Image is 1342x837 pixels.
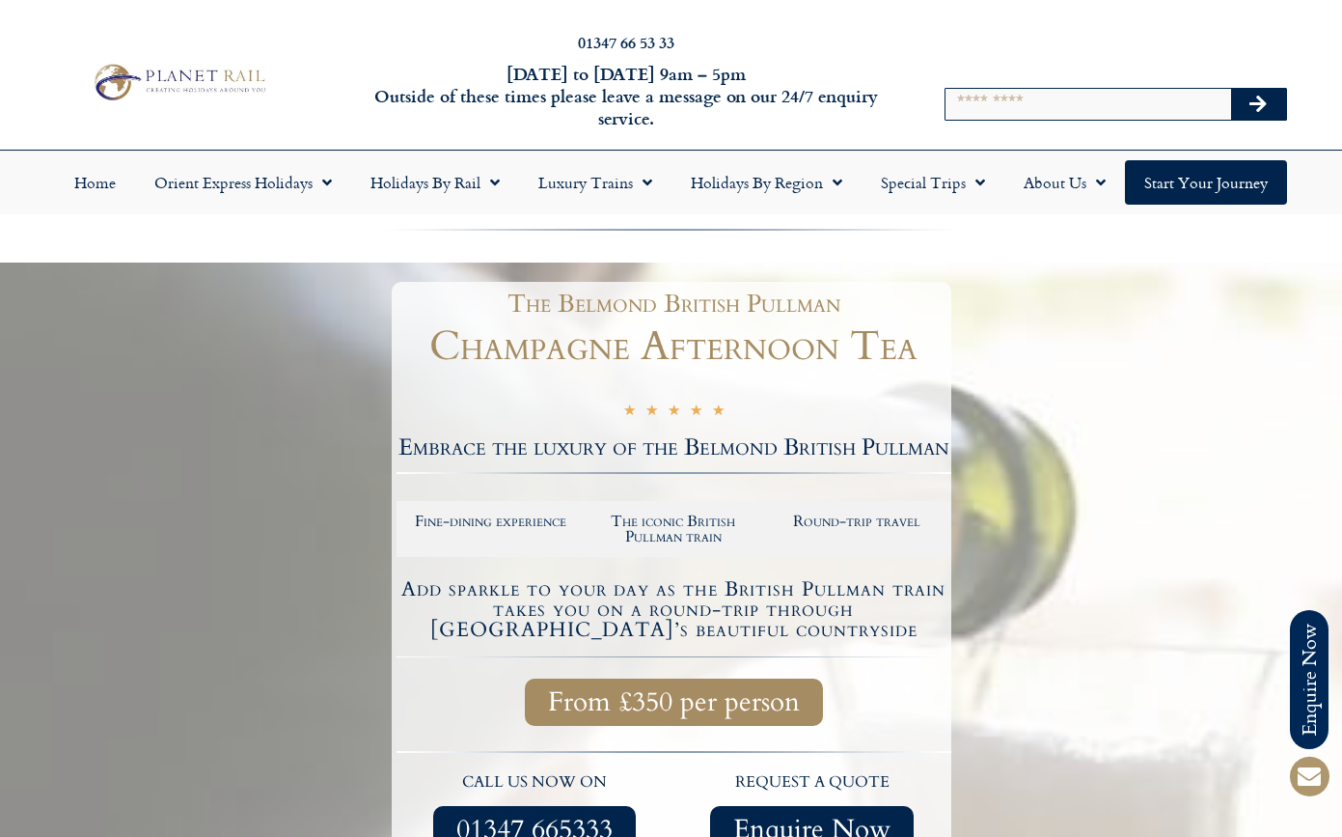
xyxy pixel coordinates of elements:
[87,60,270,104] img: Planet Rail Train Holidays Logo
[578,31,674,53] a: 01347 66 53 33
[399,579,948,640] h4: Add sparkle to your day as the British Pullman train takes you on a round-trip through [GEOGRAPHI...
[519,160,671,205] a: Luxury Trains
[1125,160,1287,205] a: Start your Journey
[406,770,665,795] p: call us now on
[55,160,135,205] a: Home
[409,514,573,529] h2: Fine-dining experience
[645,402,658,424] i: ★
[135,160,351,205] a: Orient Express Holidays
[712,402,725,424] i: ★
[683,770,942,795] p: request a quote
[363,63,890,130] h6: [DATE] to [DATE] 9am – 5pm Outside of these times please leave a message on our 24/7 enquiry serv...
[397,436,951,460] h2: Embrace the luxury of the Belmond British Pullman
[525,679,823,726] a: From £350 per person
[623,402,636,424] i: ★
[862,160,1004,205] a: Special Trips
[406,292,942,317] h1: The Belmond British Pullman
[623,399,725,424] div: 5/5
[775,514,939,529] h2: Round-trip travel
[1231,89,1287,120] button: Search
[351,160,519,205] a: Holidays by Rail
[591,514,755,544] h2: The iconic British Pullman train
[671,160,862,205] a: Holidays by Region
[690,402,702,424] i: ★
[668,402,680,424] i: ★
[397,326,951,367] h1: Champagne Afternoon Tea
[1004,160,1125,205] a: About Us
[10,160,1332,205] nav: Menu
[548,690,800,714] span: From £350 per person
